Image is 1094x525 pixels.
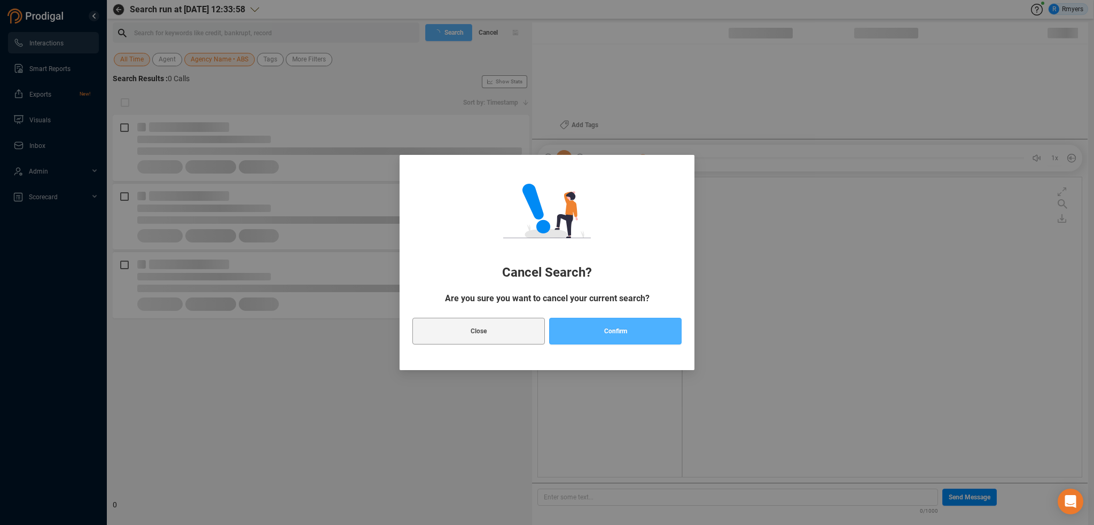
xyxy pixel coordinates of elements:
button: Confirm [549,318,682,344]
span: Cancel Search? [502,263,592,283]
div: Open Intercom Messenger [1058,489,1083,514]
span: Confirm [604,318,627,344]
span: Close [471,318,487,344]
button: Close [412,318,545,344]
span: Are you sure you want to cancel your current search? [445,292,650,305]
